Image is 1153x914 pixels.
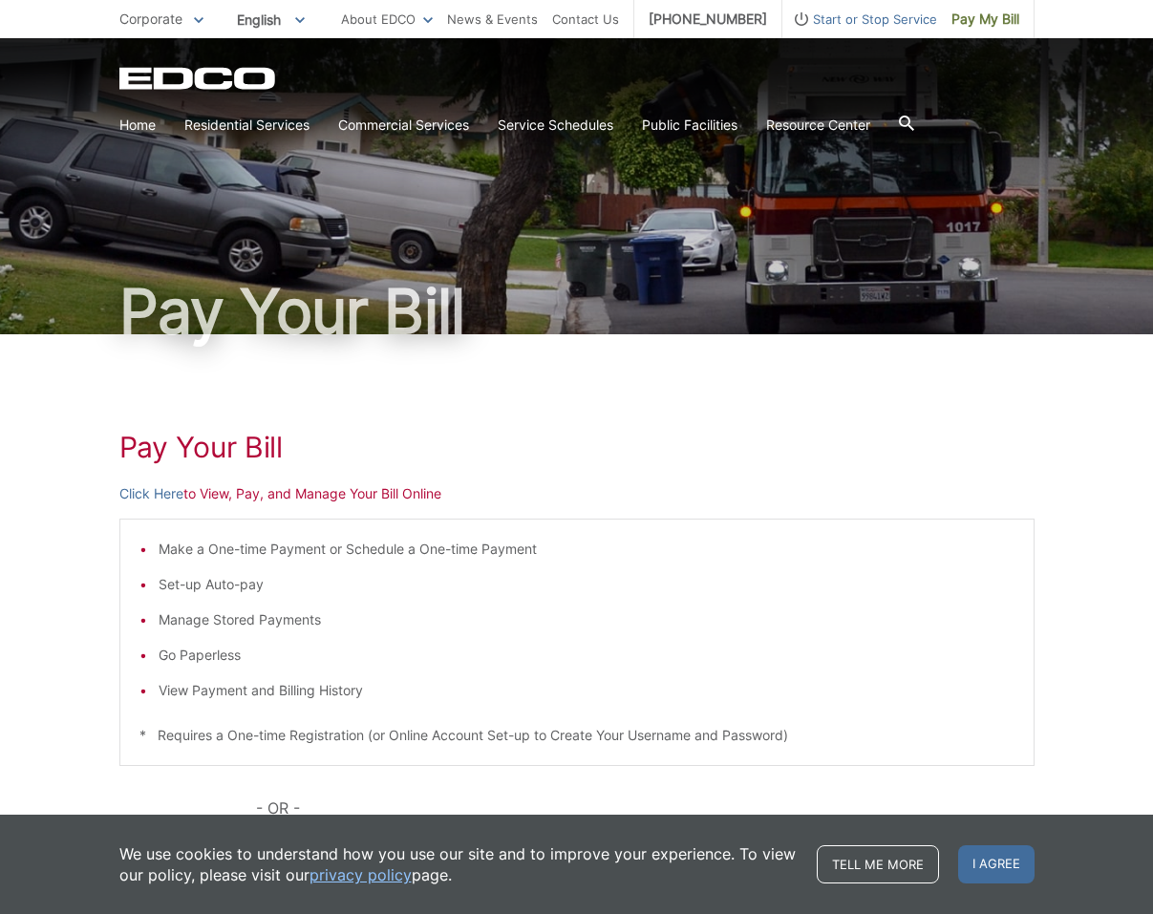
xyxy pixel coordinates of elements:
a: Commercial Services [338,115,469,136]
li: Manage Stored Payments [159,609,1014,630]
span: Pay My Bill [951,9,1019,30]
h1: Pay Your Bill [119,430,1035,464]
h1: Pay Your Bill [119,281,1035,342]
li: Make a One-time Payment or Schedule a One-time Payment [159,539,1014,560]
p: - OR - [256,795,1034,821]
a: Service Schedules [498,115,613,136]
p: * Requires a One-time Registration (or Online Account Set-up to Create Your Username and Password) [139,725,1014,746]
a: Home [119,115,156,136]
a: Public Facilities [642,115,737,136]
li: Go Paperless [159,645,1014,666]
p: to View, Pay, and Manage Your Bill Online [119,483,1035,504]
a: News & Events [447,9,538,30]
p: We use cookies to understand how you use our site and to improve your experience. To view our pol... [119,843,798,885]
a: About EDCO [341,9,433,30]
span: English [223,4,319,35]
a: Residential Services [184,115,310,136]
a: privacy policy [310,864,412,885]
a: Click Here [119,483,183,504]
li: View Payment and Billing History [159,680,1014,701]
a: EDCD logo. Return to the homepage. [119,67,278,90]
span: Corporate [119,11,182,27]
span: I agree [958,845,1035,883]
a: Contact Us [552,9,619,30]
li: Set-up Auto-pay [159,574,1014,595]
a: Resource Center [766,115,870,136]
a: Tell me more [817,845,939,883]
